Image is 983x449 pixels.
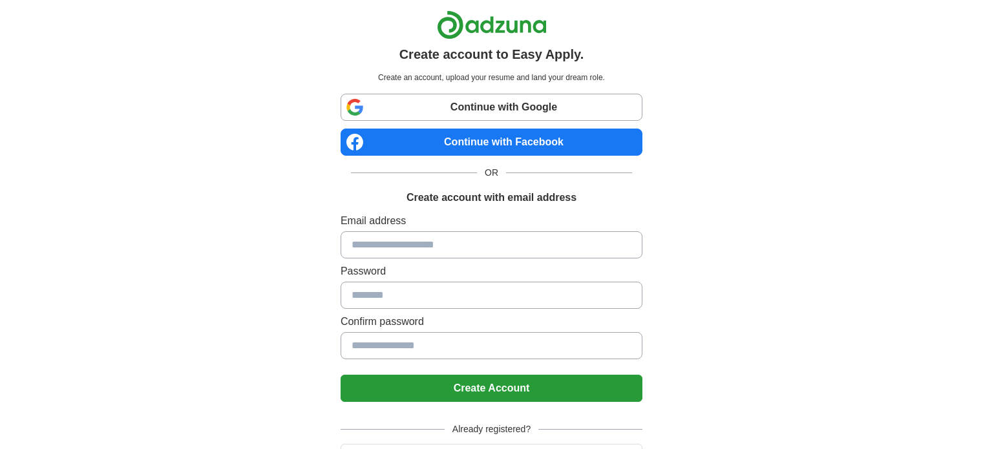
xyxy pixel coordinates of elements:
a: Continue with Facebook [341,129,642,156]
button: Create Account [341,375,642,402]
h1: Create account to Easy Apply. [399,45,584,64]
label: Email address [341,213,642,229]
p: Create an account, upload your resume and land your dream role. [343,72,640,83]
label: Confirm password [341,314,642,329]
img: Adzuna logo [437,10,547,39]
a: Continue with Google [341,94,642,121]
h1: Create account with email address [407,190,576,205]
span: Already registered? [445,423,538,436]
label: Password [341,264,642,279]
span: OR [477,166,506,180]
